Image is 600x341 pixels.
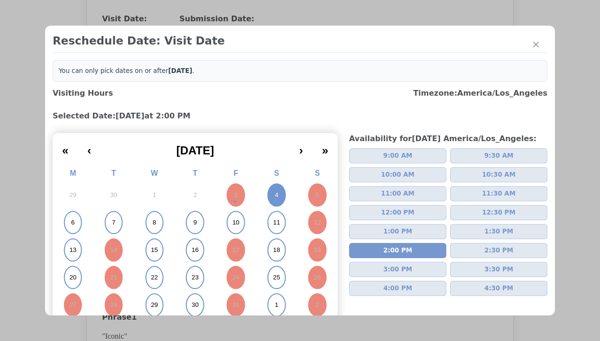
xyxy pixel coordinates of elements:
abbr: October 21, 2025 [110,273,117,282]
abbr: October 24, 2025 [232,273,240,282]
h3: Timezone: America/Los_Angeles [413,88,547,99]
abbr: November 2, 2025 [315,301,319,309]
span: 2:30 PM [484,246,513,255]
button: October 23, 2025 [175,264,216,291]
button: November 1, 2025 [256,291,297,319]
span: 9:00 AM [383,151,412,161]
b: [DATE] [168,67,193,74]
span: 1:30 PM [484,227,513,236]
span: 3:00 PM [383,265,412,274]
button: October 25, 2025 [256,264,297,291]
abbr: October 27, 2025 [69,301,76,309]
abbr: October 23, 2025 [192,273,199,282]
button: September 29, 2025 [53,181,93,209]
abbr: October 14, 2025 [110,246,117,254]
abbr: October 19, 2025 [314,246,321,254]
h3: Availability for [DATE] America/Los_Angeles : [349,133,547,144]
button: October 3, 2025 [215,181,256,209]
abbr: October 22, 2025 [151,273,158,282]
abbr: November 1, 2025 [275,301,278,309]
abbr: October 29, 2025 [151,301,158,309]
abbr: October 16, 2025 [192,246,199,254]
button: October 4, 2025 [256,181,297,209]
button: October 26, 2025 [297,264,338,291]
button: October 1, 2025 [134,181,175,209]
abbr: October 15, 2025 [151,246,158,254]
button: October 17, 2025 [215,236,256,264]
button: October 11, 2025 [256,209,297,236]
abbr: Thursday [193,169,198,177]
span: 11:00 AM [381,189,415,198]
span: 12:30 PM [482,208,516,217]
button: 10:00 AM [349,167,446,182]
abbr: October 7, 2025 [112,218,115,227]
abbr: October 12, 2025 [314,218,321,227]
button: 9:00 AM [349,148,446,163]
span: 4:30 PM [484,284,513,293]
button: 2:30 PM [450,243,547,258]
abbr: October 18, 2025 [273,246,280,254]
abbr: October 2, 2025 [194,191,197,199]
abbr: Wednesday [151,169,158,177]
abbr: October 11, 2025 [273,218,280,227]
h3: Visiting Hours [53,88,113,99]
button: 12:00 PM [349,205,446,220]
abbr: October 1, 2025 [153,191,156,199]
span: 9:30 AM [484,151,513,161]
button: 12:30 PM [450,205,547,220]
button: October 19, 2025 [297,236,338,264]
button: October 14, 2025 [93,236,134,264]
button: 11:00 AM [349,186,446,201]
button: October 30, 2025 [175,291,216,319]
button: October 28, 2025 [93,291,134,319]
span: 10:00 AM [381,170,415,179]
button: October 15, 2025 [134,236,175,264]
button: October 16, 2025 [175,236,216,264]
button: September 30, 2025 [93,181,134,209]
abbr: Friday [233,169,238,177]
abbr: October 25, 2025 [273,273,280,282]
button: 10:30 AM [450,167,547,182]
button: [DATE] [101,137,289,158]
button: October 13, 2025 [53,236,93,264]
button: October 5, 2025 [297,181,338,209]
abbr: October 8, 2025 [153,218,156,227]
button: October 21, 2025 [93,264,134,291]
abbr: October 3, 2025 [234,191,238,199]
button: « [53,137,78,158]
button: October 24, 2025 [215,264,256,291]
span: 2:00 PM [383,246,412,255]
button: 3:30 PM [450,262,547,277]
button: › [290,137,313,158]
button: October 29, 2025 [134,291,175,319]
abbr: October 10, 2025 [232,218,240,227]
abbr: Tuesday [111,169,116,177]
button: 2:00 PM [349,243,446,258]
abbr: October 6, 2025 [71,218,74,227]
abbr: October 30, 2025 [192,301,199,309]
button: October 6, 2025 [53,209,93,236]
button: October 9, 2025 [175,209,216,236]
h2: Reschedule Date: Visit Date [53,33,547,48]
button: October 12, 2025 [297,209,338,236]
span: 10:30 AM [482,170,516,179]
button: November 2, 2025 [297,291,338,319]
span: 11:30 AM [482,189,516,198]
button: October 8, 2025 [134,209,175,236]
abbr: October 9, 2025 [194,218,197,227]
span: 1:00 PM [383,227,412,236]
abbr: October 5, 2025 [315,191,319,199]
abbr: October 13, 2025 [69,246,76,254]
h3: Selected Date: [DATE] at 2:00 PM [53,110,547,122]
abbr: Sunday [315,169,320,177]
button: 1:30 PM [450,224,547,239]
button: 1:00 PM [349,224,446,239]
button: October 2, 2025 [175,181,216,209]
button: ‹ [78,137,101,158]
button: October 18, 2025 [256,236,297,264]
abbr: September 30, 2025 [110,191,117,199]
abbr: October 28, 2025 [110,301,117,309]
button: October 31, 2025 [215,291,256,319]
button: 4:30 PM [450,281,547,296]
span: [DATE] [176,144,214,157]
